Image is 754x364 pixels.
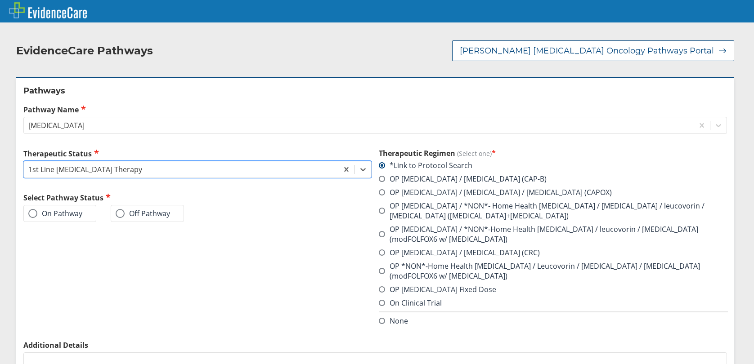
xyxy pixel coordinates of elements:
[379,201,727,221] label: OP [MEDICAL_DATA] / *NON*- Home Health [MEDICAL_DATA] / [MEDICAL_DATA] / leucovorin / [MEDICAL_DA...
[9,2,87,18] img: EvidenceCare
[379,298,442,308] label: On Clinical Trial
[23,85,727,96] h2: Pathways
[379,248,540,257] label: OP [MEDICAL_DATA] / [MEDICAL_DATA] (CRC)
[457,149,492,158] span: (Select one)
[23,148,372,159] label: Therapeutic Status
[23,340,727,350] label: Additional Details
[379,160,472,170] label: *Link to Protocol Search
[460,45,714,56] span: [PERSON_NAME] [MEDICAL_DATA] Oncology Pathways Portal
[116,209,170,218] label: Off Pathway
[28,120,85,130] div: [MEDICAL_DATA]
[23,192,372,203] h2: Select Pathway Status
[23,104,727,115] label: Pathway Name
[28,209,82,218] label: On Pathway
[379,148,727,158] h3: Therapeutic Regimen
[379,316,408,326] label: None
[452,40,734,61] button: [PERSON_NAME] [MEDICAL_DATA] Oncology Pathways Portal
[379,261,727,281] label: OP *NON*-Home Health [MEDICAL_DATA] / Leucovorin / [MEDICAL_DATA] / [MEDICAL_DATA] (modFOLFOX6 w/...
[16,44,153,58] h2: EvidenceCare Pathways
[379,284,496,294] label: OP [MEDICAL_DATA] Fixed Dose
[379,174,547,184] label: OP [MEDICAL_DATA] / [MEDICAL_DATA] (CAP-B)
[379,187,612,197] label: OP [MEDICAL_DATA] / [MEDICAL_DATA] / [MEDICAL_DATA] (CAPOX)
[28,164,142,174] div: 1st Line [MEDICAL_DATA] Therapy
[379,224,727,244] label: OP [MEDICAL_DATA] / *NON*-Home Health [MEDICAL_DATA] / leucovorin / [MEDICAL_DATA] (modFOLFOX6 w/...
